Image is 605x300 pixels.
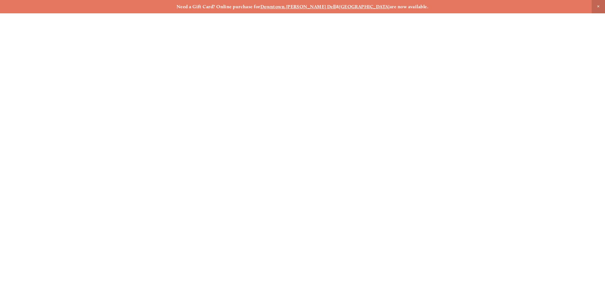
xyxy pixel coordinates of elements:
[285,4,286,10] strong: ,
[390,4,428,10] strong: are now available.
[177,4,260,10] strong: Need a Gift Card? Online purchase for
[336,4,339,10] strong: &
[339,4,390,10] a: [GEOGRAPHIC_DATA]
[286,4,336,10] a: [PERSON_NAME] Dell
[260,4,285,10] a: Downtown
